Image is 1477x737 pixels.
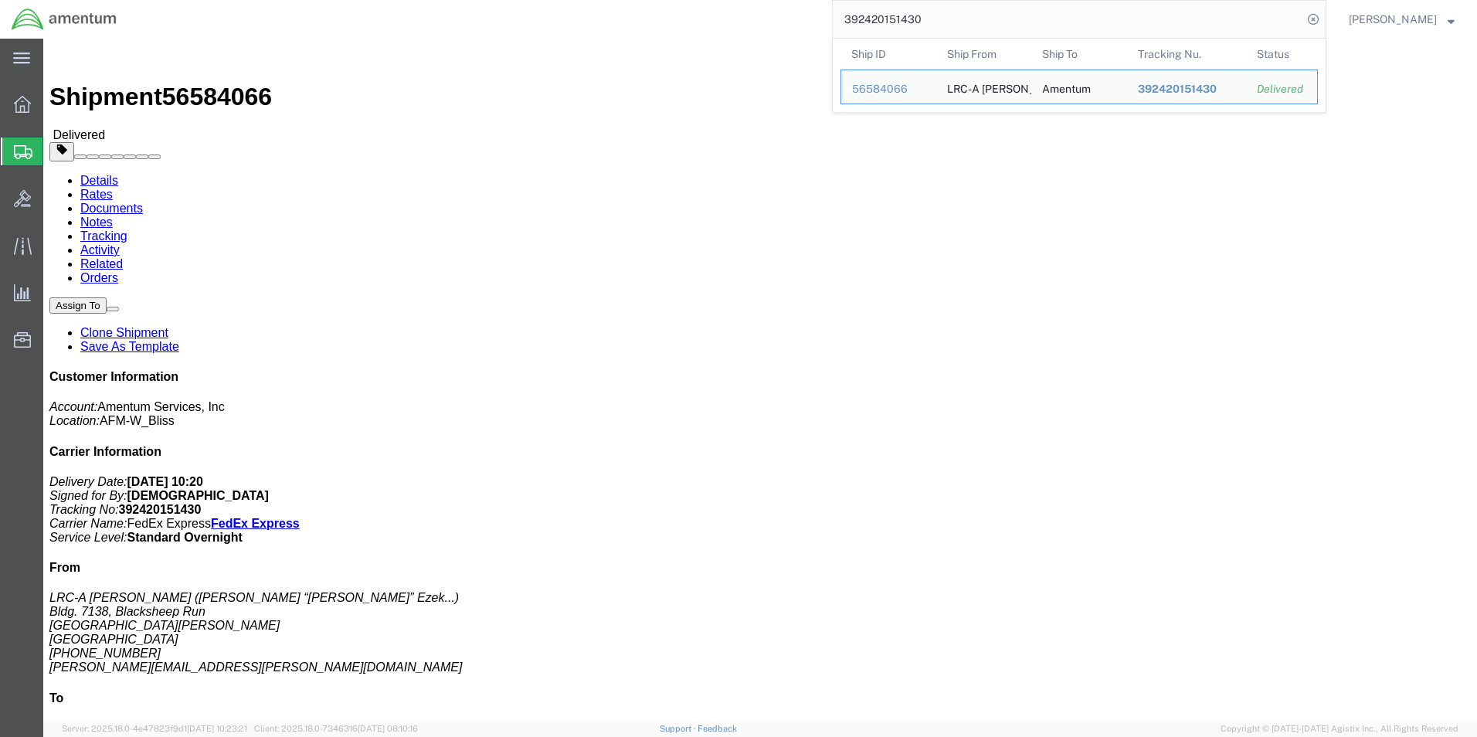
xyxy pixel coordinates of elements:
a: Feedback [698,724,737,733]
th: Ship From [936,39,1032,70]
button: [PERSON_NAME] [1348,10,1455,29]
a: Support [660,724,698,733]
th: Tracking Nu. [1127,39,1247,70]
span: 392420151430 [1138,83,1217,95]
th: Ship ID [840,39,936,70]
div: 392420151430 [1138,81,1236,97]
div: LRC-A Campbell [947,70,1021,104]
input: Search for shipment number, reference number [833,1,1302,38]
span: [DATE] 10:23:21 [187,724,247,733]
span: Client: 2025.18.0-7346316 [254,724,418,733]
table: Search Results [840,39,1326,112]
th: Status [1246,39,1318,70]
span: Server: 2025.18.0-4e47823f9d1 [62,724,247,733]
span: Copyright © [DATE]-[DATE] Agistix Inc., All Rights Reserved [1221,722,1458,735]
th: Ship To [1031,39,1127,70]
iframe: FS Legacy Container [43,39,1477,721]
div: Delivered [1257,81,1306,97]
span: Regina Escobar [1349,11,1437,28]
div: Amentum [1042,70,1091,104]
span: [DATE] 08:10:16 [358,724,418,733]
div: 56584066 [852,81,925,97]
img: logo [11,8,117,31]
